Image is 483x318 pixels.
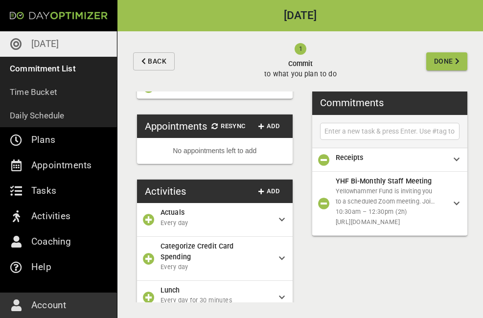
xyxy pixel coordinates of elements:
div: YHF Bi-Monthly Staff MeetingYellowhammer Fund is inviting you to a scheduled Zoom meeting. Join Z... [312,172,468,236]
button: Back [133,52,175,70]
span: Yellowhammer Fund is inviting you to a scheduled Zoom meeting. Join Zoom Meeting [336,187,435,215]
span: Add [257,121,281,132]
h3: Appointments [145,119,207,134]
span: Resync [211,121,246,132]
span: Every day for 30 minutes [161,295,271,306]
span: Every day [161,262,271,273]
p: Daily Schedule [10,109,65,122]
span: Categorize Credit Card Spending [161,242,233,261]
input: Enter a new task & press Enter. Use #tag to add tags. [322,125,458,137]
span: [URL][DOMAIN_NAME] [336,217,446,227]
p: Time Bucket [10,85,57,99]
p: Coaching [31,234,71,250]
div: ActualsEvery day [137,203,293,236]
div: Receipts [312,148,468,172]
button: Add [253,184,285,199]
button: Add [253,119,285,134]
div: Categorize Credit Card SpendingEvery day [137,237,293,281]
h3: Commitments [320,95,384,110]
li: No appointments left to add [137,138,293,164]
span: Done [434,55,453,68]
span: Receipts [336,154,364,161]
span: YHF Bi-Monthly Staff Meeting [336,177,432,185]
span: Back [148,55,166,68]
span: 10:30am – 12:30pm (2h) [336,207,446,217]
p: Plans [31,132,55,148]
img: Day Optimizer [10,12,108,20]
span: Commit [264,59,336,69]
div: LunchEvery day for 30 minutes [137,281,293,314]
p: to what you plan to do [264,69,336,79]
p: Help [31,259,51,275]
button: Committo what you plan to do [179,31,422,91]
p: Activities [31,208,70,224]
span: Every day [161,218,271,228]
button: Done [426,52,467,70]
span: Actuals [161,208,184,216]
span: Add [257,186,281,197]
p: [DATE] [31,36,59,52]
h2: [DATE] [117,10,483,22]
span: Lunch [161,286,180,294]
p: Tasks [31,183,56,199]
p: Commitment List [10,62,76,75]
p: Appointments [31,158,92,173]
p: Account [31,297,66,313]
text: 1 [299,45,302,52]
button: Resync [207,119,250,134]
h3: Activities [145,184,186,199]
